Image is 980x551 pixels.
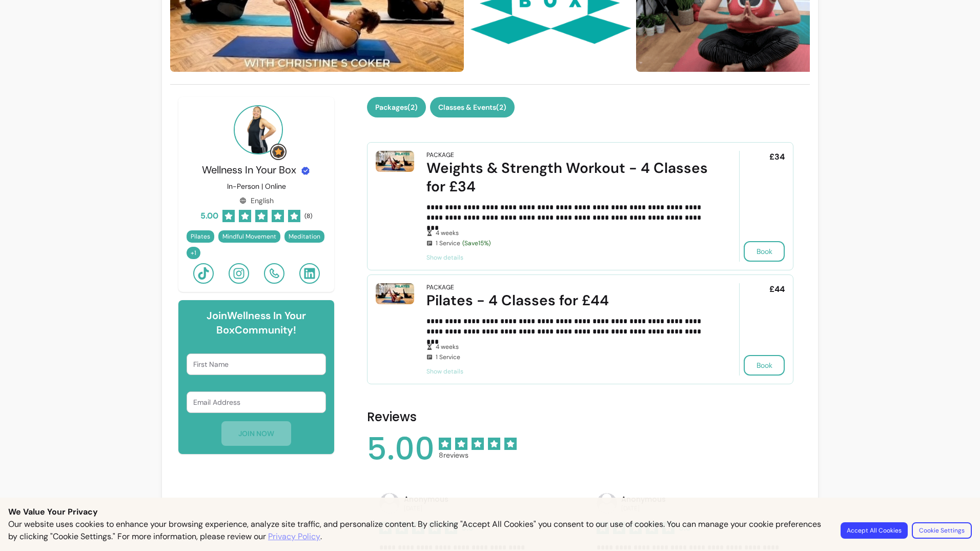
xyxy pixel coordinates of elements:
[426,159,710,196] div: Weights & Strength Workout - 4 Classes for £34
[426,291,710,310] div: Pilates - 4 Classes for £44
[367,97,426,117] button: Packages(2)
[841,522,908,539] button: Accept All Cookies
[187,308,326,337] h6: Join Wellness In Your Box Community!
[404,494,448,504] p: Anonymous
[376,283,414,304] img: Pilates - 4 Classes for £44
[289,232,320,241] span: Meditation
[367,434,435,464] span: 5.00
[200,210,218,222] span: 5.00
[8,518,828,543] p: Our website uses cookies to enhance your browsing experience, analyze site traffic, and personali...
[744,241,785,262] button: Book
[430,97,515,117] button: Classes & Events(2)
[376,151,414,172] img: Weights & Strength Workout - 4 Classes for £34
[8,506,972,518] p: We Value Your Privacy
[222,232,276,241] span: Mindful Movement
[191,232,210,241] span: Pilates
[426,253,710,262] span: Show details
[426,367,710,376] span: Show details
[367,409,793,425] h2: Reviews
[239,195,274,206] div: English
[739,151,785,262] div: £34
[193,397,319,407] input: Email Address
[912,522,972,539] button: Cookie Settings
[436,239,710,247] span: 1 Service
[380,494,399,513] img: avatar
[234,105,283,154] img: Provider image
[202,163,296,176] span: Wellness In Your Box
[426,283,454,291] div: Package
[436,353,710,361] span: 1 Service
[304,212,312,220] span: ( 8 )
[739,283,785,376] div: £44
[268,530,320,543] a: Privacy Policy
[227,181,286,191] p: In-Person | Online
[462,239,491,247] span: (Save 15 %)
[436,343,710,351] span: 4 weeks
[439,450,517,460] span: 8 reviews
[597,494,617,513] img: avatar
[436,229,710,237] span: 4 weeks
[744,355,785,376] button: Book
[272,146,284,158] img: Grow
[189,249,198,257] span: + 1
[426,151,454,159] div: Package
[193,359,319,369] input: First Name
[621,494,666,504] p: Anonymous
